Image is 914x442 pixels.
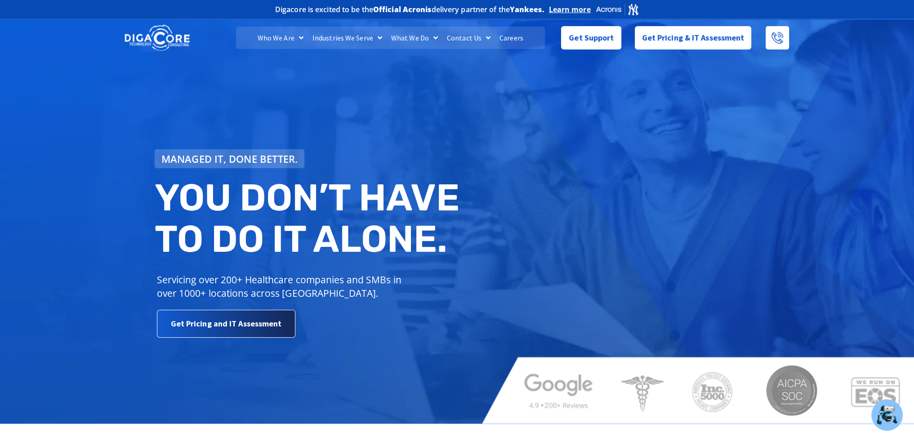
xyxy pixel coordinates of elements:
a: Careers [495,27,528,49]
img: DigaCore Technology Consulting [125,24,190,52]
a: Get Pricing & IT Assessment [635,26,752,49]
a: Who We Are [253,27,308,49]
b: Yankees. [510,4,544,14]
a: Industries We Serve [308,27,387,49]
a: Learn more [549,5,591,14]
span: Get Support [569,29,614,47]
p: Servicing over 200+ Healthcare companies and SMBs in over 1000+ locations across [GEOGRAPHIC_DATA]. [157,273,408,300]
a: Managed IT, done better. [155,149,305,168]
a: Get Support [561,26,621,49]
span: Get Pricing & IT Assessment [642,29,745,47]
span: Get Pricing and IT Assessment [171,315,282,333]
h2: Digacore is excited to be the delivery partner of the [275,6,544,13]
b: Official Acronis [373,4,432,14]
span: Managed IT, done better. [161,154,298,164]
a: Contact Us [442,27,495,49]
img: Acronis [595,3,639,16]
a: What We Do [387,27,442,49]
nav: Menu [236,27,544,49]
h2: You don’t have to do IT alone. [155,177,464,259]
a: Get Pricing and IT Assessment [157,310,296,338]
